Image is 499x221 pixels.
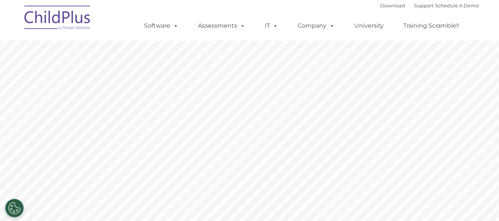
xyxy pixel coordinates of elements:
font: | [380,3,479,8]
button: Cookies Settings [5,199,24,217]
a: Download [380,3,405,8]
a: Company [290,18,342,33]
a: Assessments [191,18,253,33]
a: Software [137,18,186,33]
a: Training Scramble!! [396,18,466,33]
a: Schedule A Demo [435,3,479,8]
img: ChildPlus by Procare Solutions [21,0,95,37]
a: Support [414,3,434,8]
a: University [347,18,391,33]
a: IT [257,18,286,33]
